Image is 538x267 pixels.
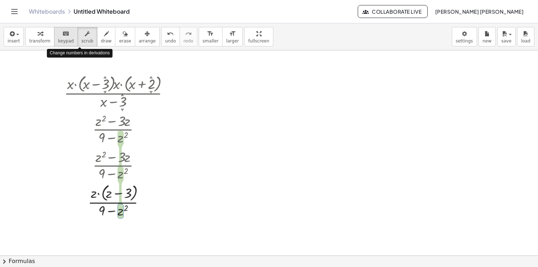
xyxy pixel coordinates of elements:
[248,39,269,44] span: fullscreen
[121,92,124,97] div: ▲
[167,30,174,38] i: undo
[29,39,50,44] span: transform
[47,49,113,57] div: Change numbers in derivations
[101,39,112,44] span: draw
[139,39,156,44] span: arrange
[121,107,124,112] div: ▼
[203,39,219,44] span: smaller
[97,27,116,46] button: draw
[29,8,65,15] a: Whiteboards
[222,27,243,46] button: format_sizelarger
[119,39,131,44] span: erase
[482,39,491,44] span: new
[103,90,107,94] div: ▼
[103,74,107,79] div: ▲
[165,39,176,44] span: undo
[9,6,20,17] button: Toggle navigation
[452,27,477,46] button: settings
[199,27,222,46] button: format_sizesmaller
[456,39,473,44] span: settings
[180,27,197,46] button: redoredo
[78,27,97,46] button: scrub
[226,39,239,44] span: larger
[115,27,135,46] button: erase
[184,39,193,44] span: redo
[25,27,54,46] button: transform
[501,39,511,44] span: save
[364,8,422,15] span: Collaborate Live
[435,8,524,15] span: [PERSON_NAME] [PERSON_NAME]
[8,39,20,44] span: insert
[62,30,69,38] i: keyboard
[207,30,214,38] i: format_size
[54,27,78,46] button: keyboardkeypad
[81,39,93,44] span: scrub
[135,27,160,46] button: arrange
[244,27,273,46] button: fullscreen
[229,30,236,38] i: format_size
[517,27,534,46] button: load
[58,39,74,44] span: keypad
[161,27,180,46] button: undoundo
[429,5,529,18] button: [PERSON_NAME] [PERSON_NAME]
[149,74,153,79] div: ▲
[358,5,428,18] button: Collaborate Live
[149,90,153,94] div: ▼
[497,27,516,46] button: save
[4,27,24,46] button: insert
[521,39,530,44] span: load
[479,27,496,46] button: new
[185,30,192,38] i: redo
